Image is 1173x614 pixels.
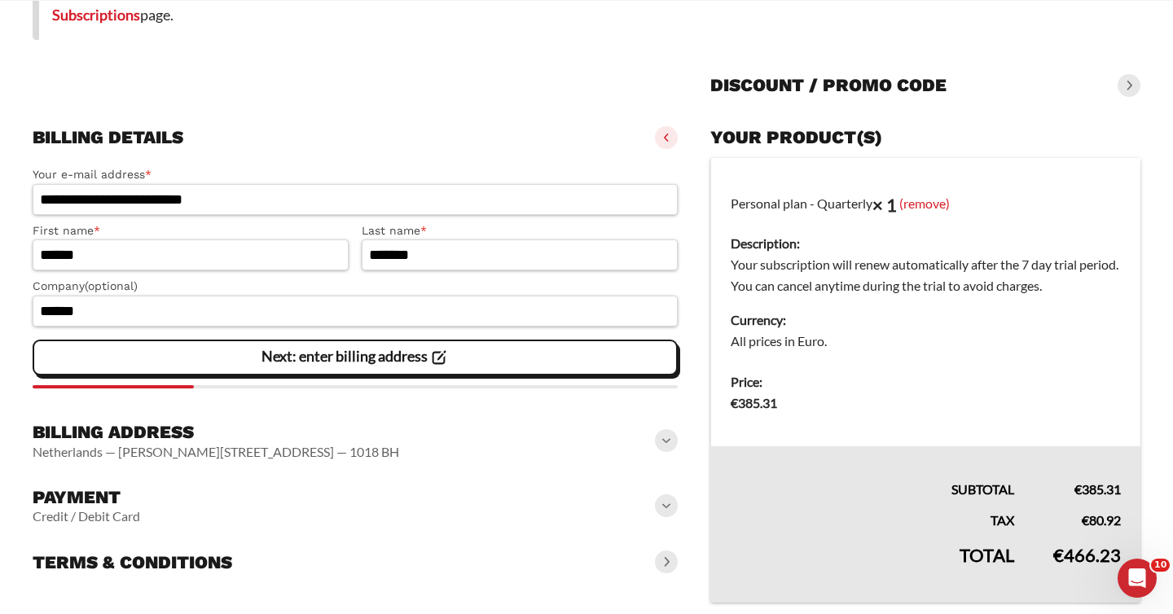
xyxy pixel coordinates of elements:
a: (remove) [899,195,950,211]
dt: Price: [731,371,1121,393]
h3: Terms & conditions [33,551,232,574]
dd: All prices in Euro. [731,331,1121,352]
span: € [1082,512,1089,528]
bdi: 466.23 [1053,544,1121,566]
strong: × 1 [872,194,897,216]
span: 10 [1151,559,1170,572]
dt: Description: [731,233,1121,254]
vaadin-button: Next: enter billing address [33,340,678,375]
vaadin-horizontal-layout: Netherlands — [PERSON_NAME][STREET_ADDRESS] — 1018 BH [33,444,399,460]
span: € [731,395,738,410]
h3: Billing details [33,126,183,149]
span: (optional) [85,279,138,292]
bdi: 385.31 [1074,481,1121,497]
th: Subtotal [711,446,1035,500]
label: Last name [362,221,678,240]
th: Tax [711,500,1035,531]
bdi: 385.31 [731,395,777,410]
vaadin-horizontal-layout: Credit / Debit Card [33,508,140,524]
label: Company [33,277,678,296]
dd: Your subscription will renew automatically after the 7 day trial period. You can cancel anytime d... [731,254,1121,296]
iframe: Intercom live chat [1118,559,1157,598]
span: € [1053,544,1064,566]
td: Personal plan - Quarterly [711,158,1141,362]
label: First name [33,221,349,240]
h3: Discount / promo code [710,74,947,97]
h3: Billing address [33,421,399,444]
bdi: 80.92 [1082,512,1121,528]
dt: Currency: [731,309,1121,331]
th: Total [711,531,1035,603]
h3: Payment [33,486,140,509]
label: Your e-mail address [33,165,678,184]
span: € [1074,481,1082,497]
